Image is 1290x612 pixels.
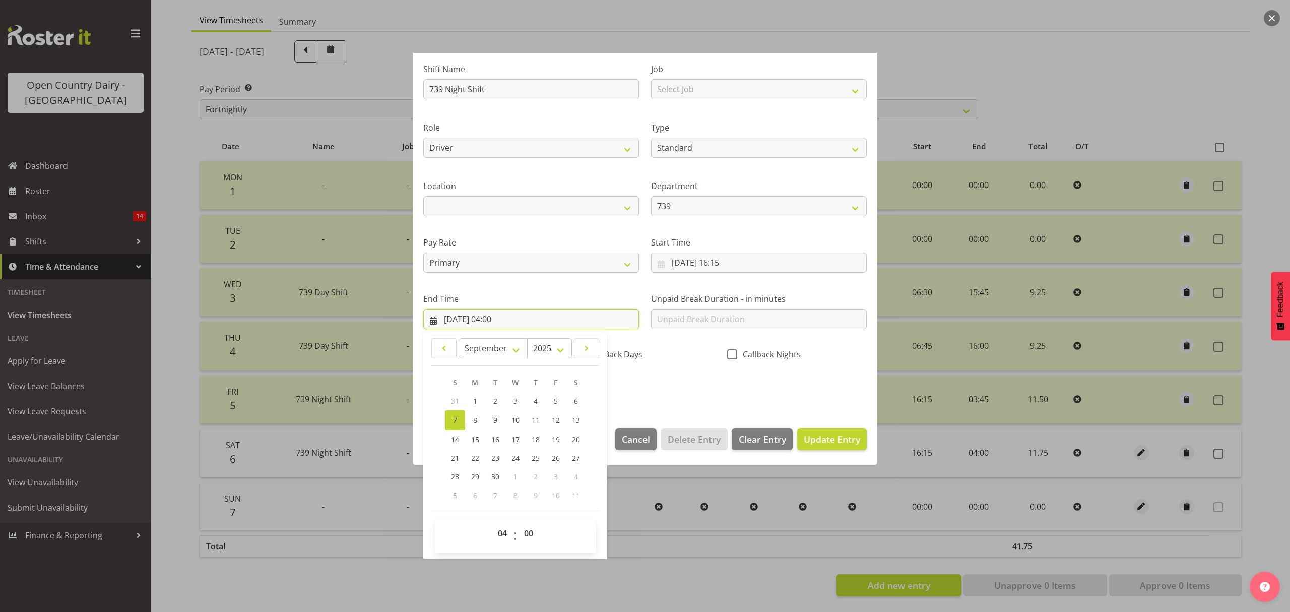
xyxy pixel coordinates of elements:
[493,415,497,425] span: 9
[552,453,560,463] span: 26
[511,435,520,444] span: 17
[485,410,505,430] a: 9
[493,396,497,406] span: 2
[491,453,499,463] span: 23
[526,410,546,430] a: 11
[732,428,792,450] button: Clear Entry
[465,467,485,486] a: 29
[1271,272,1290,340] button: Feedback - Show survey
[471,435,479,444] span: 15
[552,491,560,500] span: 10
[493,491,497,500] span: 7
[1276,282,1285,317] span: Feedback
[532,435,540,444] span: 18
[574,472,578,481] span: 4
[585,349,642,359] span: CallBack Days
[651,121,867,134] label: Type
[572,415,580,425] span: 13
[453,415,457,425] span: 7
[505,392,526,410] a: 3
[423,309,639,329] input: Click to select...
[546,392,566,410] a: 5
[739,433,786,446] span: Clear Entry
[526,430,546,449] a: 18
[465,449,485,467] a: 22
[505,430,526,449] a: 17
[622,433,650,446] span: Cancel
[485,467,505,486] a: 30
[465,392,485,410] a: 1
[423,79,639,99] input: Shift Name
[534,472,538,481] span: 2
[451,472,459,481] span: 28
[445,449,465,467] a: 21
[423,293,639,305] label: End Time
[511,453,520,463] span: 24
[651,236,867,249] label: Start Time
[804,433,860,445] span: Update Entry
[473,396,477,406] span: 1
[554,378,557,387] span: F
[534,491,538,500] span: 9
[513,472,518,481] span: 1
[465,410,485,430] a: 8
[737,349,801,359] span: Callback Nights
[473,491,477,500] span: 6
[532,415,540,425] span: 11
[505,410,526,430] a: 10
[485,392,505,410] a: 2
[512,378,519,387] span: W
[453,378,457,387] span: S
[615,428,657,450] button: Cancel
[566,410,586,430] a: 13
[445,410,465,430] a: 7
[1260,582,1270,592] img: help-xxl-2.png
[566,449,586,467] a: 27
[451,453,459,463] span: 21
[554,472,558,481] span: 3
[493,378,497,387] span: T
[445,430,465,449] a: 14
[513,396,518,406] span: 3
[554,396,558,406] span: 5
[546,430,566,449] a: 19
[534,378,538,387] span: T
[513,523,517,548] span: :
[566,430,586,449] a: 20
[661,428,727,450] button: Delete Entry
[465,430,485,449] a: 15
[485,430,505,449] a: 16
[491,472,499,481] span: 30
[651,63,867,75] label: Job
[513,491,518,500] span: 8
[534,396,538,406] span: 4
[532,453,540,463] span: 25
[505,449,526,467] a: 24
[526,392,546,410] a: 4
[574,396,578,406] span: 6
[423,63,639,75] label: Shift Name
[668,433,721,446] span: Delete Entry
[526,449,546,467] a: 25
[423,121,639,134] label: Role
[552,435,560,444] span: 19
[572,491,580,500] span: 11
[471,472,479,481] span: 29
[651,309,867,329] input: Unpaid Break Duration
[651,180,867,192] label: Department
[453,491,457,500] span: 5
[797,428,867,450] button: Update Entry
[572,435,580,444] span: 20
[572,453,580,463] span: 27
[651,293,867,305] label: Unpaid Break Duration - in minutes
[485,449,505,467] a: 23
[552,415,560,425] span: 12
[574,378,578,387] span: S
[451,396,459,406] span: 31
[471,453,479,463] span: 22
[511,415,520,425] span: 10
[546,410,566,430] a: 12
[423,236,639,249] label: Pay Rate
[566,392,586,410] a: 6
[451,435,459,444] span: 14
